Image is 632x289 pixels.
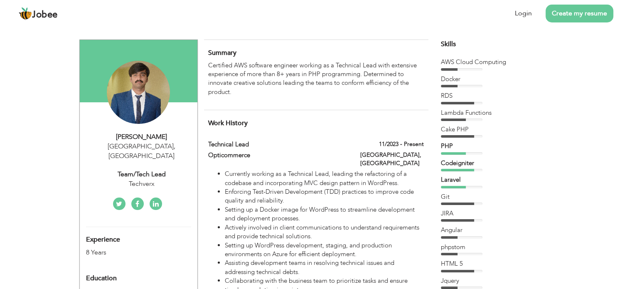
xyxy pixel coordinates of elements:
img: jobee.io [19,7,32,20]
div: Jquery [441,277,545,285]
div: Cake PHP [441,125,545,134]
label: Technical Lead [208,140,348,149]
div: Git [441,193,545,201]
a: Jobee [19,7,58,20]
li: Currently working as a Technical Lead, leading the refactoring of a codebase and incorporating MV... [225,170,423,188]
div: 8 Years [86,248,172,257]
div: [PERSON_NAME] [86,132,197,142]
div: PHP [441,142,545,151]
li: Setting up a Docker image for WordPress to streamline development and deployment processes. [225,205,423,223]
div: [GEOGRAPHIC_DATA] [GEOGRAPHIC_DATA] [86,142,197,161]
div: phpstom [441,243,545,252]
span: Education [86,275,117,282]
div: HTML 5 [441,259,545,268]
div: JIRA [441,209,545,218]
label: 11/2023 - Present [379,140,424,148]
div: AWS Cloud Computing [441,58,545,67]
a: Create my resume [546,5,613,22]
li: Assisting development teams in resolving technical issues and addressing technical debts. [225,259,423,277]
label: [GEOGRAPHIC_DATA], [GEOGRAPHIC_DATA] [360,151,424,168]
span: , [174,142,175,151]
span: Work History [208,119,248,128]
div: Laravel [441,175,545,184]
div: Angular [441,226,545,235]
div: Team/Tech Lead [86,170,197,179]
li: Enforcing Test-Driven Development (TDD) practices to improve code quality and reliability. [225,188,423,205]
label: Opticommerce [208,151,348,160]
span: Summary [208,48,236,57]
span: Experience [86,236,120,244]
div: Codeigniter [441,159,545,168]
a: Login [515,9,532,18]
div: Docker [441,75,545,84]
div: Lambda Functions [441,109,545,117]
div: RDS [441,91,545,100]
div: Techverx [86,179,197,189]
span: Jobee [32,10,58,20]
p: Certified AWS software engineer working as a Technical Lead with extensive experience of more tha... [208,61,423,97]
li: Actively involved in client communications to understand requirements and provide technical solut... [225,223,423,241]
span: Skills [441,40,456,49]
li: Setting up WordPress development, staging, and production environments on Azure for efficient dep... [225,241,423,259]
